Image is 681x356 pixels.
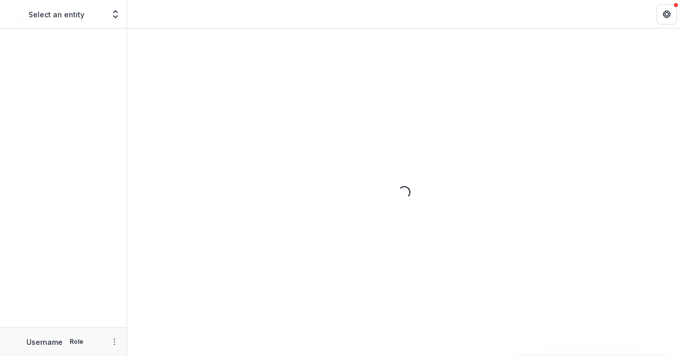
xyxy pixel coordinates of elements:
[28,9,84,20] p: Select an entity
[26,337,63,347] p: Username
[657,4,677,24] button: Get Help
[108,336,121,348] button: More
[108,4,123,24] button: Open entity switcher
[67,337,86,346] p: Role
